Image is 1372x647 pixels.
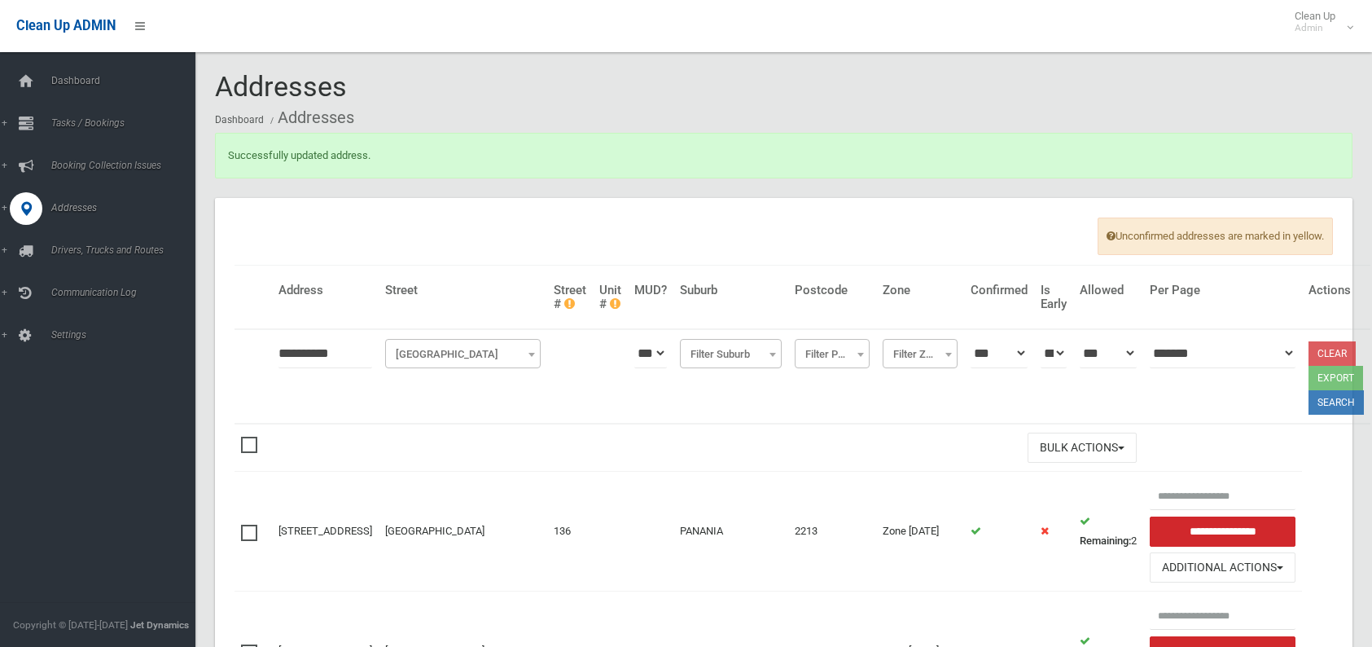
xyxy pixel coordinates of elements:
span: Copyright © [DATE]-[DATE] [13,619,128,631]
button: Additional Actions [1150,552,1295,583]
h4: Street # [554,284,586,310]
h4: MUD? [634,284,667,297]
span: Booking Collection Issues [46,160,208,171]
span: Settings [46,329,208,341]
small: Admin [1295,22,1335,34]
span: Addresses [215,70,347,103]
h4: Actions [1308,284,1364,297]
span: Addresses [46,202,208,213]
span: Drivers, Trucks and Routes [46,244,208,256]
strong: Jet Dynamics [130,619,189,631]
td: 2213 [788,472,876,592]
h4: Zone [883,284,958,297]
h4: Postcode [795,284,870,297]
span: Filter Suburb [684,343,778,366]
h4: Confirmed [971,284,1028,297]
button: Export [1308,366,1363,390]
span: Filter Suburb [680,339,782,368]
span: Filter Street [385,339,541,368]
h4: Is Early [1041,284,1067,310]
span: Clean Up [1287,10,1352,34]
h4: Street [385,284,541,297]
span: Filter Postcode [795,339,870,368]
h4: Suburb [680,284,782,297]
td: [GEOGRAPHIC_DATA] [379,472,547,592]
button: Bulk Actions [1028,433,1137,463]
a: [STREET_ADDRESS] [278,525,372,537]
span: Dashboard [46,75,208,86]
a: Dashboard [215,114,264,125]
li: Addresses [266,103,354,133]
span: Unconfirmed addresses are marked in yellow. [1098,218,1333,255]
div: Successfully updated address. [215,133,1352,178]
td: PANANIA [673,472,788,592]
span: Filter Zone [887,343,953,366]
td: Zone [DATE] [876,472,964,592]
span: Tasks / Bookings [46,117,208,129]
h4: Per Page [1150,284,1295,297]
span: Filter Zone [883,339,958,368]
span: Filter Postcode [799,343,866,366]
h4: Allowed [1080,284,1137,297]
strong: Remaining: [1080,535,1131,547]
h4: Address [278,284,372,297]
button: Search [1308,390,1364,415]
span: Communication Log [46,287,208,298]
td: 136 [547,472,593,592]
a: Clear [1308,341,1356,366]
span: Filter Street [389,343,537,366]
td: 2 [1073,472,1143,592]
h4: Unit # [599,284,621,310]
span: Clean Up ADMIN [16,18,116,33]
